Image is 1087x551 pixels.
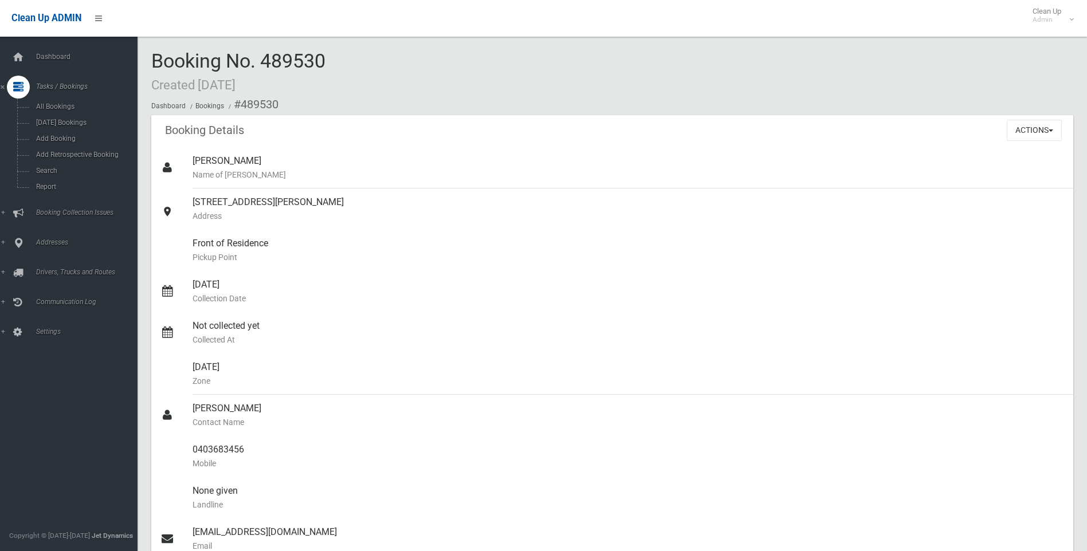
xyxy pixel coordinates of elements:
[193,415,1064,429] small: Contact Name
[193,312,1064,353] div: Not collected yet
[193,498,1064,511] small: Landline
[193,250,1064,264] small: Pickup Point
[9,532,90,540] span: Copyright © [DATE]-[DATE]
[193,188,1064,230] div: [STREET_ADDRESS][PERSON_NAME]
[1033,15,1061,24] small: Admin
[193,333,1064,347] small: Collected At
[33,167,136,175] span: Search
[193,168,1064,182] small: Name of [PERSON_NAME]
[151,119,258,141] header: Booking Details
[33,208,146,217] span: Booking Collection Issues
[33,135,136,143] span: Add Booking
[33,151,136,159] span: Add Retrospective Booking
[193,395,1064,436] div: [PERSON_NAME]
[193,230,1064,271] div: Front of Residence
[33,82,146,90] span: Tasks / Bookings
[1027,7,1073,24] span: Clean Up
[193,209,1064,223] small: Address
[226,94,278,115] li: #489530
[151,49,325,94] span: Booking No. 489530
[92,532,133,540] strong: Jet Dynamics
[151,102,186,110] a: Dashboard
[33,53,146,61] span: Dashboard
[1007,120,1062,141] button: Actions
[33,183,136,191] span: Report
[193,271,1064,312] div: [DATE]
[193,292,1064,305] small: Collection Date
[33,238,146,246] span: Addresses
[33,328,146,336] span: Settings
[151,77,236,92] small: Created [DATE]
[195,102,224,110] a: Bookings
[11,13,81,23] span: Clean Up ADMIN
[193,477,1064,518] div: None given
[193,374,1064,388] small: Zone
[193,436,1064,477] div: 0403683456
[193,456,1064,470] small: Mobile
[33,103,136,111] span: All Bookings
[193,147,1064,188] div: [PERSON_NAME]
[193,353,1064,395] div: [DATE]
[33,268,146,276] span: Drivers, Trucks and Routes
[33,119,136,127] span: [DATE] Bookings
[33,298,146,306] span: Communication Log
